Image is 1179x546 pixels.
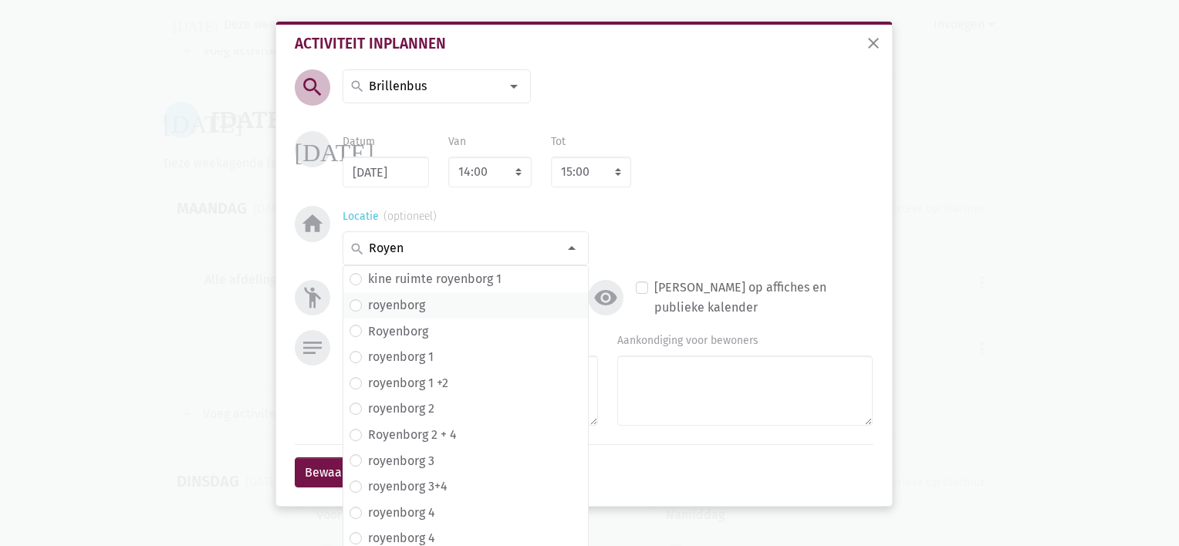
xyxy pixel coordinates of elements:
i: search [300,75,325,99]
i: notes [300,335,325,360]
label: Royenborg 2 + 4 [368,425,457,445]
label: royenborg [368,295,425,315]
label: Van [448,133,466,150]
button: sluiten [858,28,889,62]
label: royenborg 2 [368,399,434,419]
label: [PERSON_NAME] op affiches en publieke kalender [654,278,873,317]
label: Datum [343,133,375,150]
label: kine ruimte royenborg 1 [368,269,502,289]
i: home [300,211,325,236]
div: Activiteit inplannen [295,37,873,51]
label: Tot [551,133,566,150]
label: royenborg 4 [368,503,435,523]
i: emoji_people [300,285,325,310]
label: Locatie [343,208,437,225]
i: visibility [593,285,618,310]
span: close [864,34,883,52]
label: Aankondiging voor bewoners [617,332,758,349]
label: royenborg 3+4 [368,477,448,497]
label: Royenborg [368,322,428,342]
i: [DATE] [295,136,374,161]
label: royenborg 3 [368,451,434,471]
input: Kies activiteit [367,76,500,96]
button: Bewaar [295,457,356,488]
label: royenborg 1 +2 [368,373,448,393]
label: royenborg 1 [368,347,434,367]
